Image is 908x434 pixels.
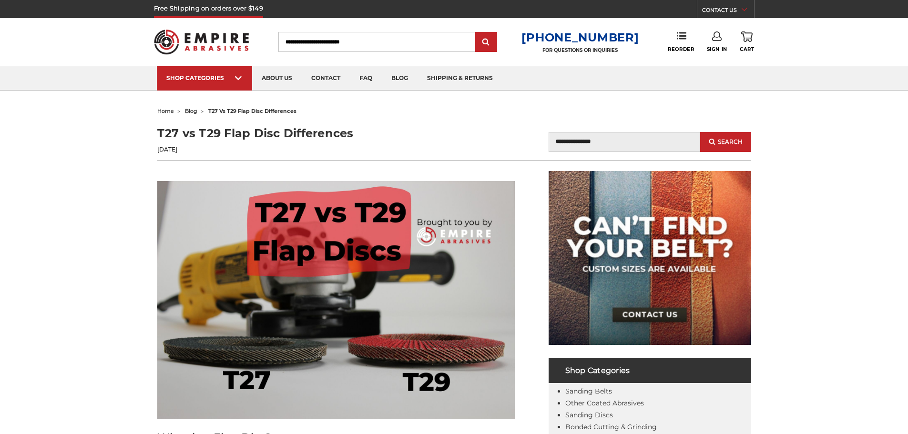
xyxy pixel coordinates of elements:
div: SHOP CATEGORIES [166,74,243,81]
img: Empire Abrasives [154,23,249,61]
p: [DATE] [157,145,454,154]
button: Search [700,132,751,152]
a: faq [350,66,382,91]
h4: Shop Categories [549,358,751,383]
img: T27 vs T29 flap disc differences [157,181,515,419]
a: Reorder [668,31,694,52]
span: Search [718,139,743,145]
a: about us [252,66,302,91]
a: CONTACT US [702,5,754,18]
span: Sign In [707,46,727,52]
a: Sanding Discs [565,411,613,419]
span: Cart [740,46,754,52]
img: promo banner for custom belts. [549,171,751,345]
a: Cart [740,31,754,52]
span: t27 vs t29 flap disc differences [208,108,296,114]
input: Submit [477,33,496,52]
a: Bonded Cutting & Grinding [565,423,657,431]
a: [PHONE_NUMBER] [521,30,639,44]
p: FOR QUESTIONS OR INQUIRIES [521,47,639,53]
a: shipping & returns [418,66,502,91]
a: contact [302,66,350,91]
a: blog [382,66,418,91]
a: home [157,108,174,114]
a: Other Coated Abrasives [565,399,644,407]
a: blog [185,108,197,114]
h1: T27 vs T29 Flap Disc Differences [157,125,454,142]
span: Reorder [668,46,694,52]
a: Sanding Belts [565,387,612,395]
